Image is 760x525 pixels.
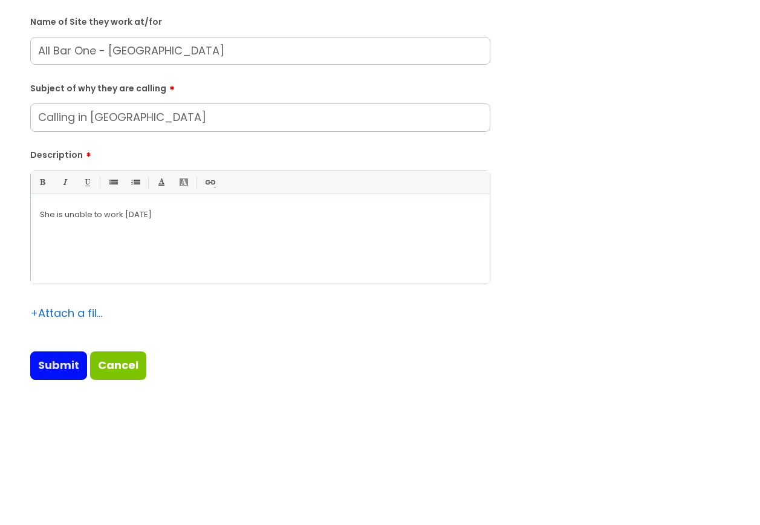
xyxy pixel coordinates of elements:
a: Back Color [176,175,191,190]
a: 1. Ordered List (Ctrl-Shift-8) [128,175,143,190]
a: Bold (Ctrl-B) [34,175,50,190]
a: Font Color [154,175,169,190]
div: Attach a file [30,304,103,323]
a: Italic (Ctrl-I) [57,175,72,190]
input: Submit [30,351,87,379]
a: • Unordered List (Ctrl-Shift-7) [105,175,120,190]
a: Underline(Ctrl-U) [79,175,94,190]
p: She is unable to work [DATE] [40,209,481,220]
label: Description [30,146,490,160]
label: Name of Site they work at/for [30,15,490,27]
a: Cancel [90,351,146,379]
label: Subject of why they are calling [30,79,490,94]
a: Link [202,175,217,190]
